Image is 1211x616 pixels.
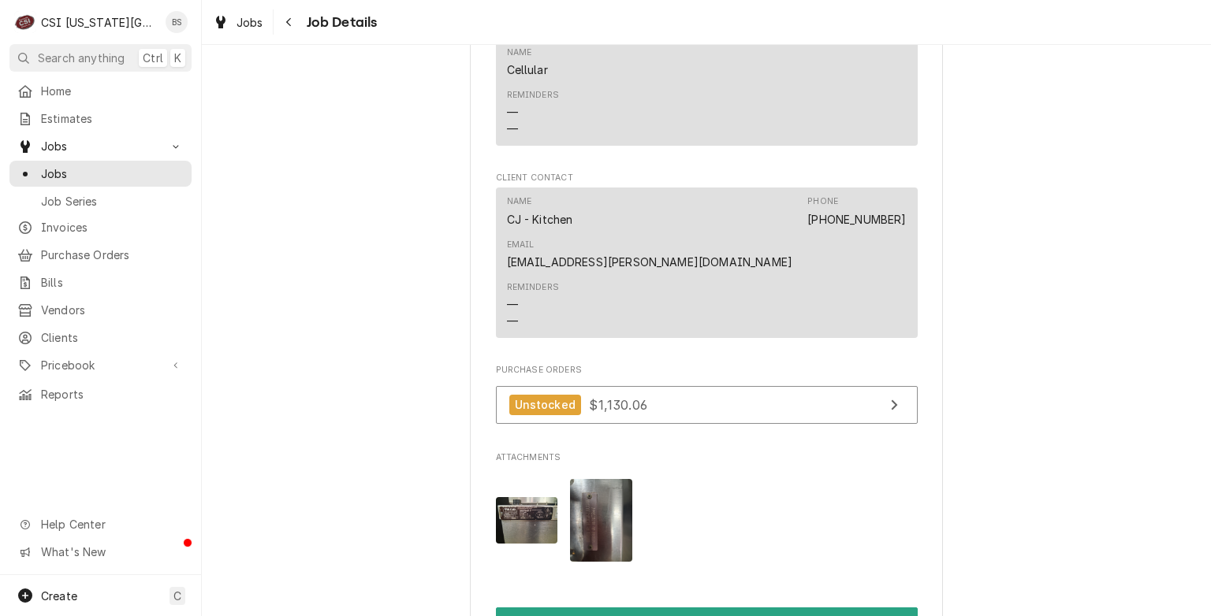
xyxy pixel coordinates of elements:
a: [PHONE_NUMBER] [807,213,906,226]
a: Vendors [9,297,192,323]
div: Email [507,239,535,251]
a: Go to Help Center [9,511,192,537]
a: Job Series [9,188,192,214]
span: $1,130.06 [589,396,646,412]
span: Create [41,589,77,603]
span: Attachments [496,451,918,464]
div: Unstocked [509,395,581,416]
div: Reminders [507,281,559,294]
div: Phone [807,195,906,227]
div: Reminders [507,281,559,329]
span: K [174,50,181,66]
span: Estimates [41,110,184,127]
span: Home [41,83,184,99]
a: Bills [9,269,192,295]
span: Jobs [237,14,263,31]
div: Email [507,239,793,270]
div: Brent Seaba's Avatar [166,11,188,33]
div: CJ - Kitchen [507,211,573,228]
img: lQytya3cSs21oRnzF9Cc [496,497,558,544]
a: [EMAIL_ADDRESS][PERSON_NAME][DOMAIN_NAME] [507,255,793,269]
span: Pricebook [41,357,160,373]
div: Name [507,46,548,78]
span: Clients [41,329,184,346]
div: Name [507,46,532,59]
div: CSI Kansas City's Avatar [14,11,36,33]
span: C [173,588,181,604]
span: Search anything [38,50,125,66]
img: Kb8qJOJRFGoGvzmDsyQG [570,479,632,562]
span: Reports [41,386,184,403]
span: Job Series [41,193,184,210]
div: Client Contact [496,172,918,344]
div: Contact [496,38,918,146]
div: Contact [496,187,918,338]
span: Help Center [41,516,182,533]
a: Jobs [9,161,192,187]
span: Ctrl [143,50,163,66]
div: C [14,11,36,33]
div: Location Contact List [496,38,918,153]
a: Jobs [207,9,270,35]
div: Cellular [507,61,548,78]
div: Purchase Orders [496,364,918,432]
div: CSI [US_STATE][GEOGRAPHIC_DATA] [41,14,157,31]
div: Client Contact List [496,187,918,345]
span: What's New [41,544,182,560]
a: Home [9,78,192,104]
span: Purchase Orders [496,364,918,377]
button: Navigate back [277,9,302,35]
a: Estimates [9,106,192,132]
a: Go to Pricebook [9,352,192,378]
div: Name [507,195,573,227]
span: Job Details [302,12,378,33]
span: Jobs [41,165,184,182]
span: Vendors [41,302,184,318]
div: — [507,104,518,121]
div: Attachments [496,451,918,574]
a: View Purchase Order [496,386,918,425]
a: Purchase Orders [9,242,192,268]
span: Attachments [496,466,918,574]
button: Search anythingCtrlK [9,44,192,72]
a: Invoices [9,214,192,240]
span: Client Contact [496,172,918,184]
div: — [507,121,518,137]
div: Reminders [507,89,559,137]
div: Phone [807,195,838,208]
span: Purchase Orders [41,247,184,263]
div: Reminders [507,89,559,102]
span: Jobs [41,138,160,154]
span: Invoices [41,219,184,236]
a: Clients [9,325,192,351]
a: Go to Jobs [9,133,192,159]
span: Bills [41,274,184,291]
div: Location Contact [496,23,918,153]
a: Go to What's New [9,539,192,565]
a: Reports [9,381,192,407]
div: BS [166,11,188,33]
div: Name [507,195,532,208]
div: — [507,296,518,313]
div: — [507,313,518,329]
